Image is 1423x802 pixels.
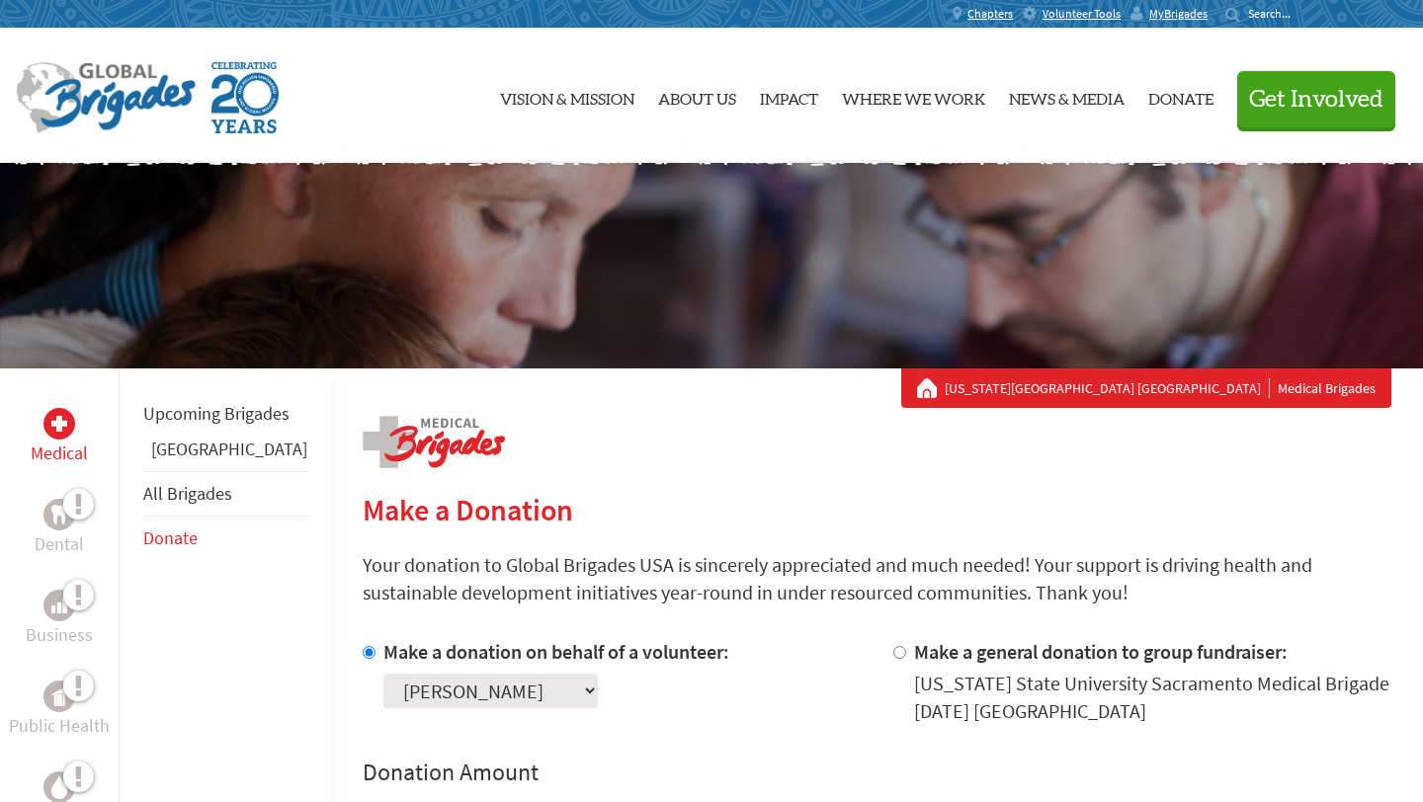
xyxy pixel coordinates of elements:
[143,392,307,436] li: Upcoming Brigades
[1237,71,1395,127] button: Get Involved
[383,639,729,664] label: Make a donation on behalf of a volunteer:
[31,408,88,467] a: MedicalMedical
[842,44,985,147] a: Where We Work
[363,757,1391,788] h4: Donation Amount
[363,416,505,468] img: logo-medical.png
[51,598,67,613] img: Business
[43,681,75,712] div: Public Health
[151,438,307,460] a: [GEOGRAPHIC_DATA]
[914,670,1392,725] div: [US_STATE] State University Sacramento Medical Brigade [DATE] [GEOGRAPHIC_DATA]
[51,686,67,706] img: Public Health
[143,436,307,471] li: Greece
[35,530,84,558] p: Dental
[1043,6,1121,22] span: Volunteer Tools
[143,471,307,517] li: All Brigades
[43,408,75,440] div: Medical
[143,526,198,549] a: Donate
[26,590,93,649] a: BusinessBusiness
[143,402,290,425] a: Upcoming Brigades
[658,44,736,147] a: About Us
[31,440,88,467] p: Medical
[917,378,1376,398] div: Medical Brigades
[9,681,110,740] a: Public HealthPublic Health
[143,517,307,560] li: Donate
[914,639,1288,664] label: Make a general donation to group fundraiser:
[43,499,75,530] div: Dental
[43,590,75,621] div: Business
[945,378,1270,398] a: [US_STATE][GEOGRAPHIC_DATA] [GEOGRAPHIC_DATA]
[363,492,1391,527] h2: Make a Donation
[1009,44,1125,147] a: News & Media
[211,62,279,133] img: Global Brigades Celebrating 20 Years
[9,712,110,740] p: Public Health
[1149,6,1208,22] span: MyBrigades
[26,621,93,649] p: Business
[143,482,232,505] a: All Brigades
[51,416,67,432] img: Medical
[16,62,196,133] img: Global Brigades Logo
[1249,88,1383,112] span: Get Involved
[1148,44,1214,147] a: Donate
[51,505,67,523] img: Dental
[35,499,84,558] a: DentalDental
[967,6,1013,22] span: Chapters
[363,551,1391,606] p: Your donation to Global Brigades USA is sincerely appreciated and much needed! Your support is dr...
[1248,6,1304,21] input: Search...
[760,44,818,147] a: Impact
[500,44,634,147] a: Vision & Mission
[51,775,67,798] img: Water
